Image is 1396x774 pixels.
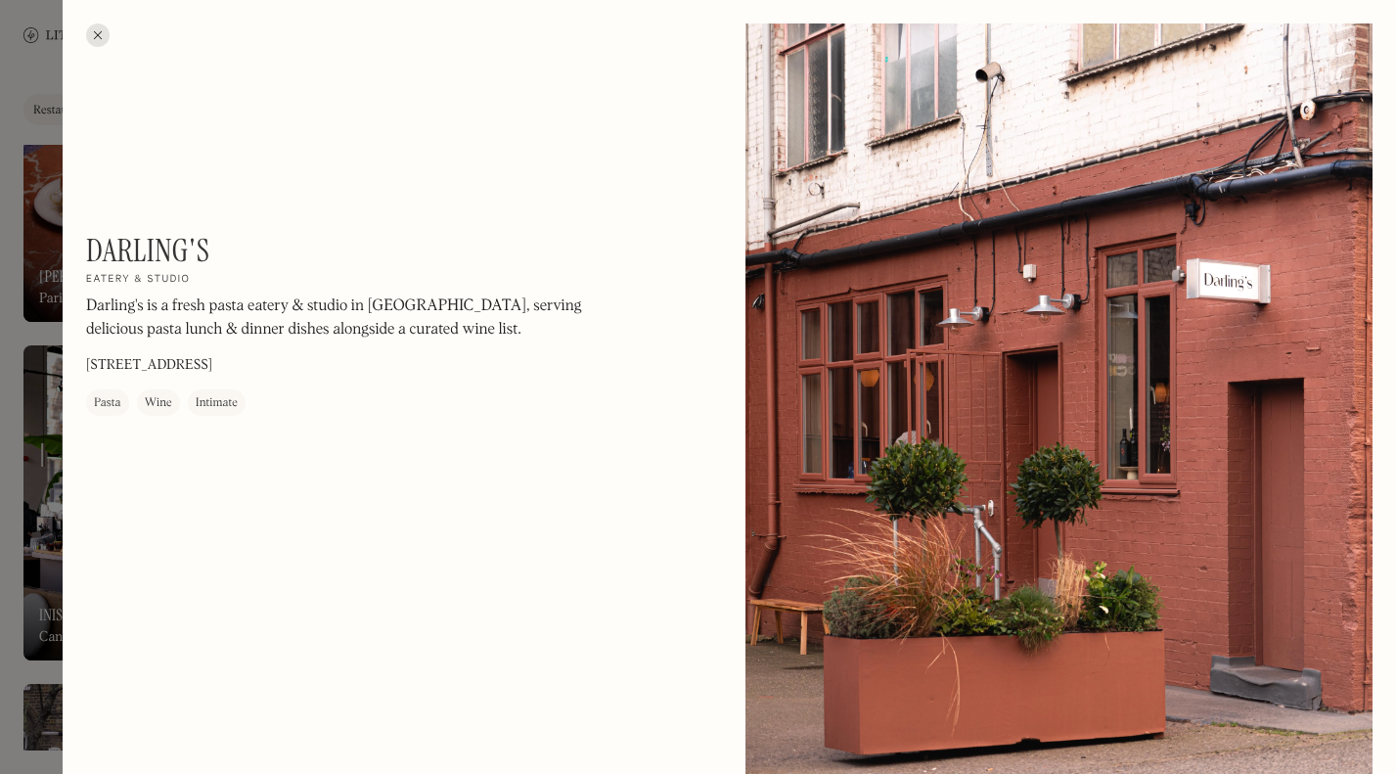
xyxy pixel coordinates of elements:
h2: Eatery & studio [86,274,190,288]
div: Wine [145,394,172,414]
div: Intimate [196,394,238,414]
p: Darling's is a fresh pasta eatery & studio in [GEOGRAPHIC_DATA], serving delicious pasta lunch & ... [86,296,614,342]
h1: Darling's [86,232,209,269]
p: [STREET_ADDRESS] [86,356,212,377]
div: Pasta [94,394,121,414]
